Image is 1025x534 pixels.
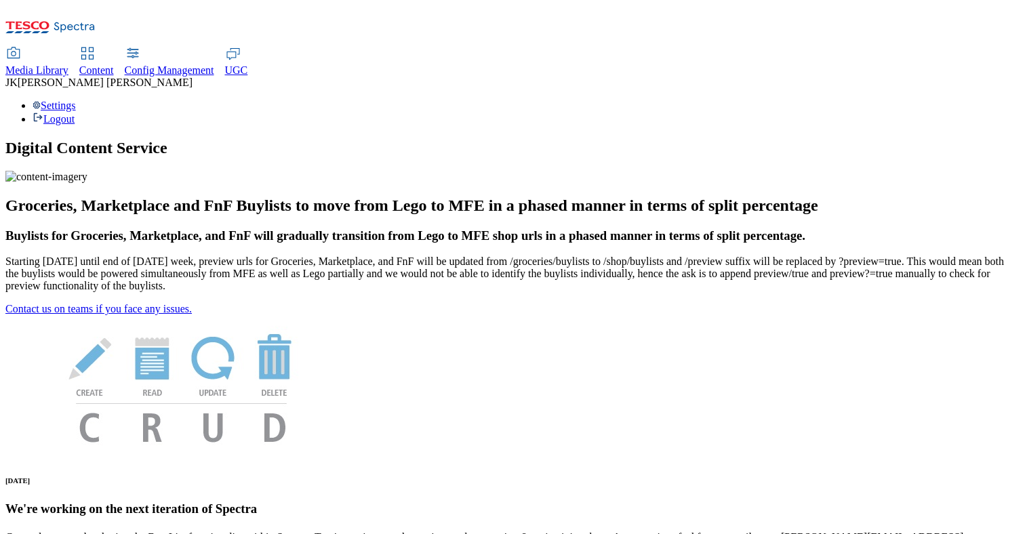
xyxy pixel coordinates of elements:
[5,228,1020,243] h3: Buylists for Groceries, Marketplace, and FnF will gradually transition from Lego to MFE shop urls...
[5,476,1020,485] h6: [DATE]
[5,315,358,457] img: News Image
[5,303,192,314] a: Contact us on teams if you face any issues.
[79,64,114,76] span: Content
[125,48,214,77] a: Config Management
[225,48,248,77] a: UGC
[5,48,68,77] a: Media Library
[5,255,1020,292] p: Starting [DATE] until end of [DATE] week, preview urls for Groceries, Marketplace, and FnF will b...
[18,77,193,88] span: [PERSON_NAME] [PERSON_NAME]
[5,64,68,76] span: Media Library
[5,501,1020,516] h3: We're working on the next iteration of Spectra
[225,64,248,76] span: UGC
[5,197,1020,215] h2: Groceries, Marketplace and FnF Buylists to move from Lego to MFE in a phased manner in terms of s...
[5,77,18,88] span: JK
[5,171,87,183] img: content-imagery
[33,113,75,125] a: Logout
[125,64,214,76] span: Config Management
[33,100,76,111] a: Settings
[5,139,1020,157] h1: Digital Content Service
[79,48,114,77] a: Content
